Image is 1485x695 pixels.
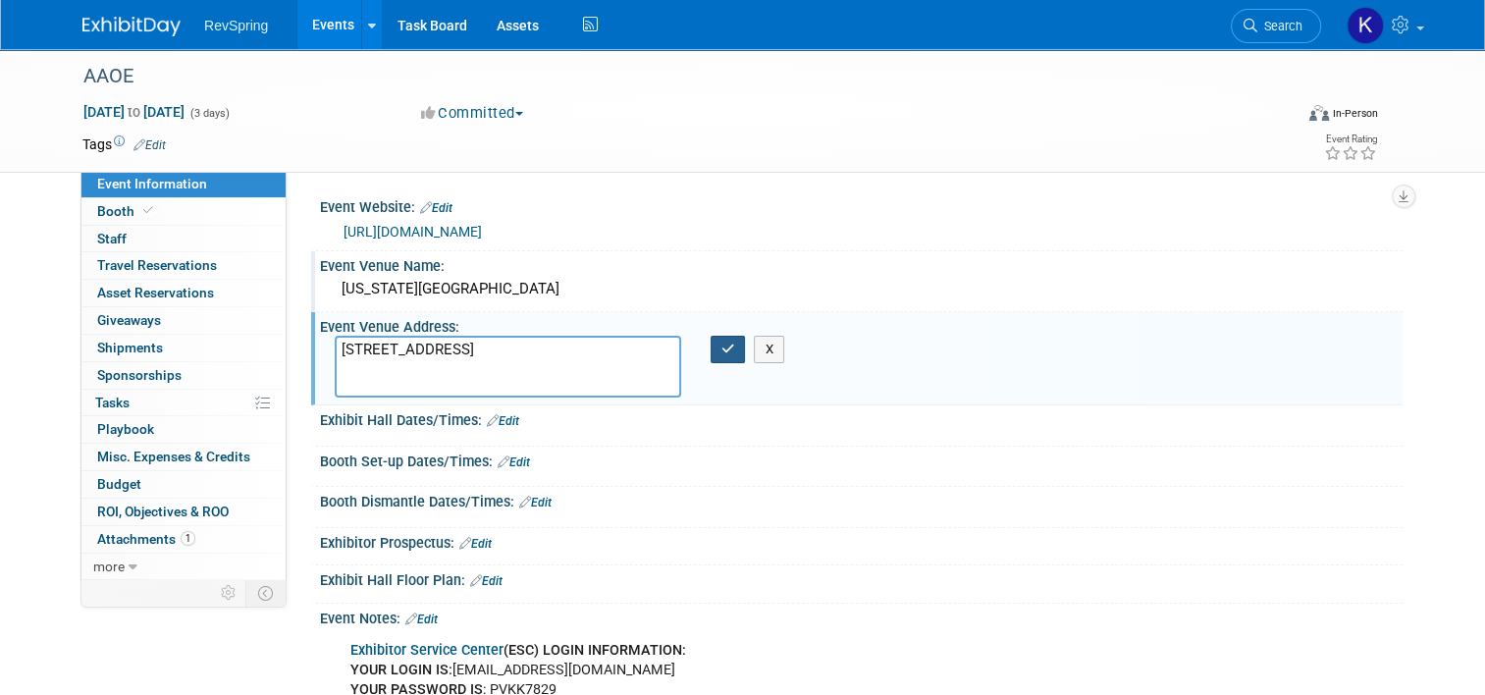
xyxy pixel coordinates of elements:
span: more [93,559,125,574]
span: (3 days) [188,107,230,120]
a: Staff [81,226,286,252]
button: X [754,336,784,363]
div: Booth Set-up Dates/Times: [320,447,1403,472]
span: Asset Reservations [97,285,214,300]
span: to [125,104,143,120]
span: Event Information [97,176,207,191]
a: Sponsorships [81,362,286,389]
a: Search [1231,9,1321,43]
a: Giveaways [81,307,286,334]
a: ROI, Objectives & ROO [81,499,286,525]
div: Event Rating [1324,134,1377,144]
span: Search [1257,19,1302,33]
a: Edit [133,138,166,152]
img: ExhibitDay [82,17,181,36]
a: Edit [470,574,503,588]
span: 1 [181,531,195,546]
a: Tasks [81,390,286,416]
img: Kelsey Culver [1347,7,1384,44]
div: Booth Dismantle Dates/Times: [320,487,1403,512]
span: Sponsorships [97,367,182,383]
a: Travel Reservations [81,252,286,279]
a: [URL][DOMAIN_NAME] [344,224,482,240]
div: AAOE [77,59,1268,94]
img: Format-Inperson.png [1309,105,1329,121]
a: Edit [459,537,492,551]
div: Event Website: [320,192,1403,218]
span: Playbook [97,421,154,437]
span: Misc. Expenses & Credits [97,449,250,464]
i: Booth reservation complete [143,205,153,216]
a: Playbook [81,416,286,443]
td: Toggle Event Tabs [246,580,287,606]
a: more [81,554,286,580]
span: RevSpring [204,18,268,33]
span: [DATE] [DATE] [82,103,186,121]
a: Booth [81,198,286,225]
div: Event Notes: [320,604,1403,629]
td: Tags [82,134,166,154]
button: Committed [414,103,531,124]
td: Personalize Event Tab Strip [212,580,246,606]
a: Edit [405,613,438,626]
a: Exhibitor Service Center [350,642,504,659]
div: Event Venue Address: [320,312,1403,337]
b: (ESC) LOGIN INFORMATION: [350,642,686,659]
a: Asset Reservations [81,280,286,306]
a: Budget [81,471,286,498]
span: Tasks [95,395,130,410]
span: Staff [97,231,127,246]
a: Edit [498,455,530,469]
a: Shipments [81,335,286,361]
a: Edit [519,496,552,509]
a: Edit [487,414,519,428]
span: Attachments [97,531,195,547]
span: Booth [97,203,157,219]
span: Shipments [97,340,163,355]
span: Giveaways [97,312,161,328]
div: In-Person [1332,106,1378,121]
a: Misc. Expenses & Credits [81,444,286,470]
span: Budget [97,476,141,492]
div: [US_STATE][GEOGRAPHIC_DATA] [335,274,1388,304]
b: YOUR LOGIN IS: [350,662,452,678]
div: Event Format [1187,102,1378,132]
div: Exhibit Hall Dates/Times: [320,405,1403,431]
a: Event Information [81,171,286,197]
div: Exhibit Hall Floor Plan: [320,565,1403,591]
div: Exhibitor Prospectus: [320,528,1403,554]
span: ROI, Objectives & ROO [97,504,229,519]
span: Travel Reservations [97,257,217,273]
a: Attachments1 [81,526,286,553]
div: Event Venue Name: [320,251,1403,276]
a: Edit [420,201,452,215]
